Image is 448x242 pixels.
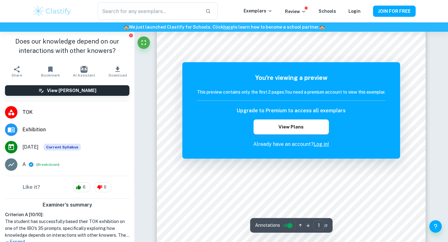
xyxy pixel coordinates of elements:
[44,144,81,151] div: This exemplar is based on the current syllabus. Feel free to refer to it for inspiration/ideas wh...
[38,162,58,167] button: Breakdown
[67,63,101,80] button: AI Assistant
[237,107,346,114] h6: Upgrade to Premium to access all exemplars
[324,223,328,228] span: / 2
[2,201,132,209] h6: Examiner's summary
[109,73,127,77] span: Download
[41,73,60,77] span: Bookmark
[94,182,112,192] div: 0
[73,182,91,192] div: 6
[128,33,133,38] button: Report issue
[285,8,306,15] p: Review
[22,161,26,168] p: A
[12,73,22,77] span: Share
[348,9,361,14] a: Login
[44,144,81,151] span: Current Syllabus
[255,222,280,229] span: Annotations
[5,85,129,96] button: View [PERSON_NAME]
[32,5,72,17] img: Clastify logo
[319,9,336,14] a: Schools
[244,7,273,14] p: Exemplars
[22,109,129,116] span: TOK
[5,211,129,218] h6: Criterion A [ 10 / 10 ]:
[22,143,39,151] span: [DATE]
[138,36,150,49] button: Fullscreen
[320,25,325,30] span: 🏫
[5,37,129,55] h1: Does our knowledge depend on our interactions with other knowers?
[197,73,385,82] h5: You're viewing a preview
[47,87,96,94] h6: View [PERSON_NAME]
[98,2,200,20] input: Search for any exemplars...
[34,63,67,80] button: Bookmark
[79,184,89,190] span: 6
[5,218,129,239] h1: The student has successfully based their TOK exhibition on one of the IBO's 35 prompts, specifica...
[73,73,95,77] span: AI Assistant
[101,63,134,80] button: Download
[36,162,59,168] span: ( )
[100,184,110,190] span: 0
[197,141,385,148] p: Already have an account?
[314,141,329,147] a: Log in!
[22,126,129,133] span: Exhibition
[254,119,329,134] button: View Plans
[1,24,447,30] h6: We just launched Clastify for Schools. Click to learn how to become a school partner.
[373,6,416,17] button: JOIN FOR FREE
[429,220,442,233] button: Help and Feedback
[81,66,87,73] img: AI Assistant
[23,184,40,191] h6: Like it?
[124,25,129,30] span: 🏫
[223,25,233,30] a: here
[197,89,385,95] h6: This preview contains only the first 2 pages. You need a premium account to view this exemplar.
